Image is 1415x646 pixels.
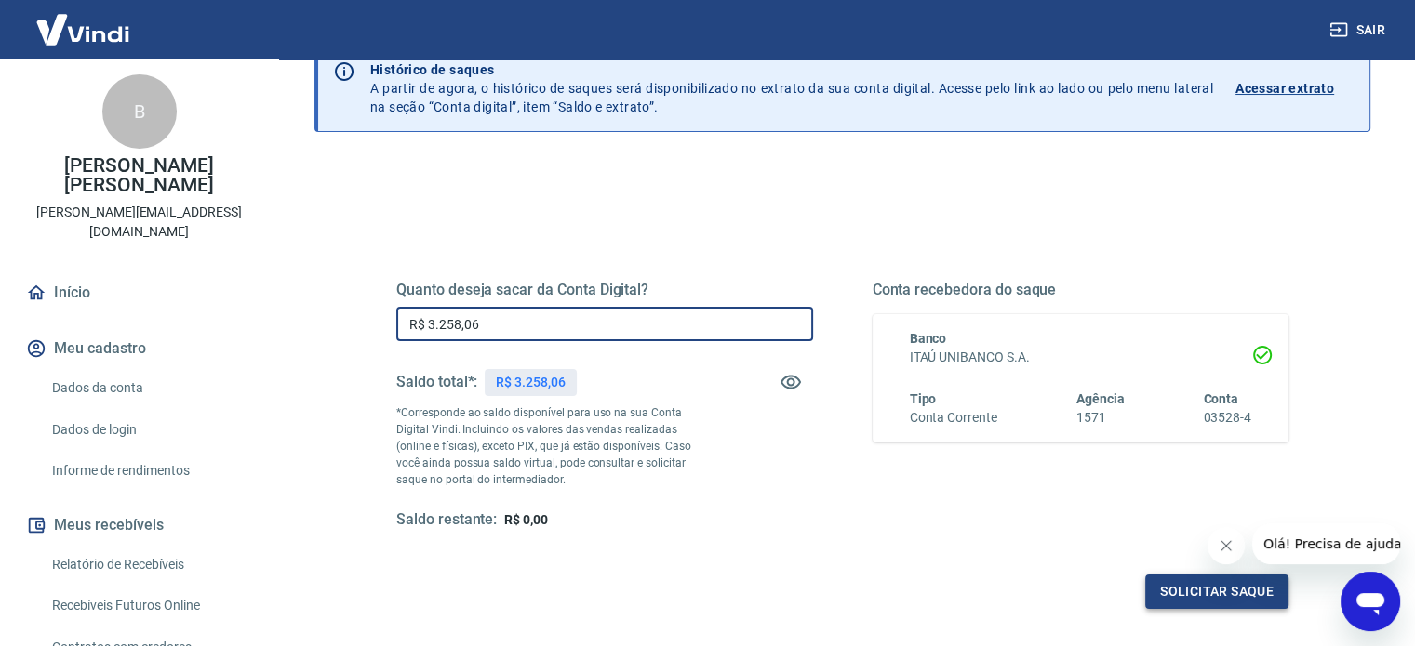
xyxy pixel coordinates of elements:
span: Banco [910,331,947,346]
iframe: Botão para abrir a janela de mensagens [1341,572,1400,631]
button: Meu cadastro [22,328,256,369]
h5: Saldo restante: [396,510,497,530]
span: Tipo [910,391,937,406]
p: [PERSON_NAME] [PERSON_NAME] [15,156,263,195]
p: A partir de agora, o histórico de saques será disponibilizado no extrato da sua conta digital. Ac... [370,60,1213,116]
button: Meus recebíveis [22,505,256,546]
iframe: Mensagem da empresa [1252,523,1400,564]
span: Agência [1076,391,1125,406]
p: R$ 3.258,06 [496,373,565,392]
a: Dados da conta [45,369,256,407]
span: Conta [1203,391,1238,406]
div: B [102,74,177,149]
p: *Corresponde ao saldo disponível para uso na sua Conta Digital Vindi. Incluindo os valores das ve... [396,404,709,488]
button: Sair [1326,13,1393,47]
a: Informe de rendimentos [45,452,256,490]
h5: Saldo total*: [396,373,477,391]
a: Relatório de Recebíveis [45,546,256,584]
button: Solicitar saque [1145,574,1288,609]
a: Início [22,272,256,313]
h6: ITAÚ UNIBANCO S.A. [910,348,1252,367]
h6: 03528-4 [1203,408,1251,428]
iframe: Fechar mensagem [1208,527,1245,564]
h5: Quanto deseja sacar da Conta Digital? [396,281,813,299]
h6: 1571 [1076,408,1125,428]
h5: Conta recebedora do saque [873,281,1289,299]
p: [PERSON_NAME][EMAIL_ADDRESS][DOMAIN_NAME] [15,203,263,242]
a: Recebíveis Futuros Online [45,587,256,625]
h6: Conta Corrente [910,408,997,428]
a: Dados de login [45,411,256,449]
img: Vindi [22,1,143,58]
span: R$ 0,00 [504,512,548,527]
span: Olá! Precisa de ajuda? [11,13,156,28]
a: Acessar extrato [1235,60,1355,116]
p: Acessar extrato [1235,79,1334,98]
p: Histórico de saques [370,60,1213,79]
